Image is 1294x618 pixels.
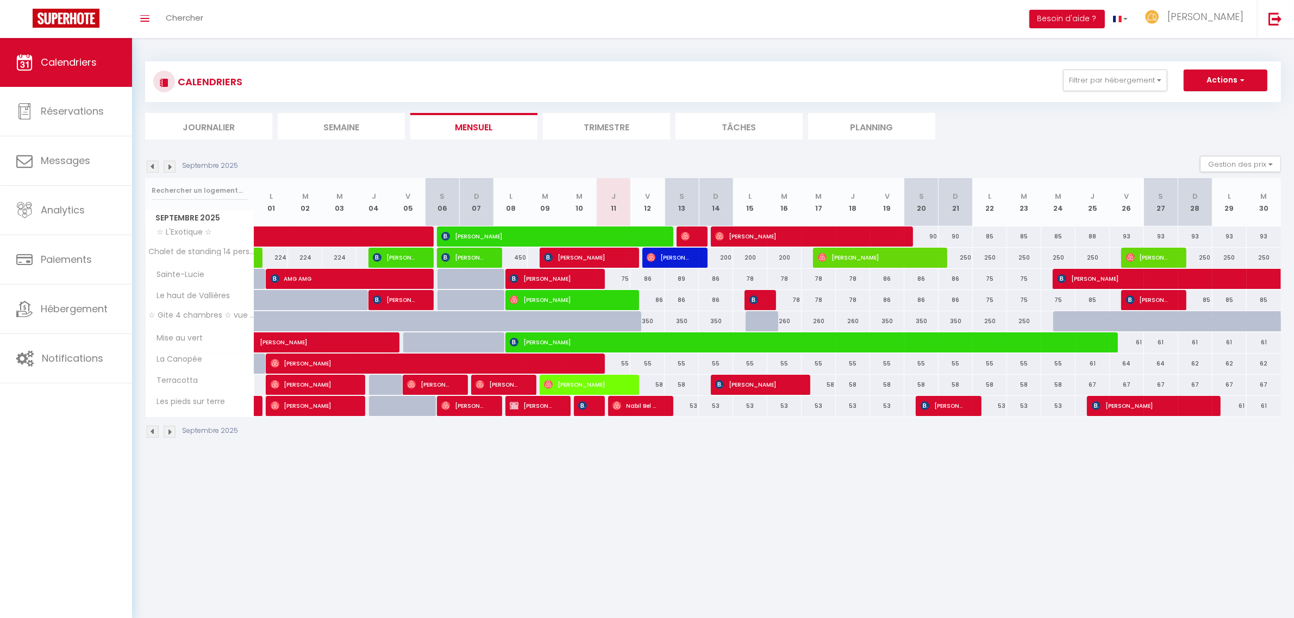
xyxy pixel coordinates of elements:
span: Nabil Bel Hadj [612,395,658,416]
span: Analytics [41,203,85,217]
a: [PERSON_NAME] [254,396,260,417]
div: 55 [870,354,904,374]
div: 53 [767,396,802,416]
span: Terracotta [147,375,201,387]
div: 55 [596,354,630,374]
th: 29 [1212,178,1247,226]
span: [PERSON_NAME] [1167,10,1243,23]
abbr: V [1124,191,1129,201]
div: 250 [1007,311,1041,331]
span: [PERSON_NAME] [510,332,1103,352]
th: 20 [904,178,939,226]
div: 67 [1247,375,1281,395]
div: 67 [1076,375,1110,395]
div: 62 [1178,354,1212,374]
div: 224 [288,248,322,268]
div: 61 [1212,332,1247,352]
span: [PERSON_NAME] [271,353,590,374]
abbr: D [1192,191,1198,201]
div: 260 [836,311,870,331]
th: 23 [1007,178,1041,226]
span: [PERSON_NAME] [715,226,898,247]
span: Mise au vert [147,332,206,344]
th: 21 [939,178,973,226]
div: 78 [802,269,836,289]
abbr: M [815,191,822,201]
p: Septembre 2025 [182,426,238,436]
span: La Canopée [147,354,205,365]
div: 93 [1110,226,1144,247]
abbr: D [474,191,479,201]
th: 06 [425,178,459,226]
abbr: S [440,191,445,201]
div: 78 [767,269,802,289]
span: [PERSON_NAME] [544,247,624,268]
abbr: V [885,191,890,201]
div: 55 [802,354,836,374]
abbr: D [953,191,958,201]
div: 55 [904,354,939,374]
span: [PERSON_NAME] [1126,289,1172,310]
div: 55 [767,354,802,374]
abbr: L [1228,191,1231,201]
th: 11 [596,178,630,226]
h3: CALENDRIERS [175,70,242,94]
p: Septembre 2025 [182,161,238,171]
div: 53 [1007,396,1041,416]
th: 13 [665,178,699,226]
div: 86 [939,269,973,289]
abbr: J [1090,191,1095,201]
div: 78 [733,269,767,289]
abbr: S [679,191,684,201]
span: [PERSON_NAME] [407,374,453,395]
div: 53 [665,396,699,416]
div: 350 [665,311,699,331]
div: 78 [836,269,870,289]
span: ☆ L'Exotique ☆ [147,226,215,238]
div: 86 [630,290,665,310]
div: 250 [1212,248,1247,268]
div: 90 [939,226,973,247]
th: 14 [699,178,733,226]
div: 200 [733,248,767,268]
div: 58 [802,375,836,395]
th: 15 [733,178,767,226]
div: 224 [322,248,357,268]
div: 61 [1247,332,1281,352]
th: 27 [1144,178,1178,226]
div: 55 [733,354,767,374]
li: Semaine [278,113,405,140]
abbr: M [542,191,548,201]
th: 07 [459,178,493,226]
span: [PERSON_NAME] [441,226,658,247]
div: 61 [1178,332,1212,352]
span: Réservations [41,104,104,118]
div: 350 [939,311,973,331]
div: 67 [1144,375,1178,395]
span: [PERSON_NAME] [681,226,692,247]
span: [PERSON_NAME] [715,374,795,395]
li: Planning [808,113,935,140]
div: 260 [767,311,802,331]
div: 58 [904,375,939,395]
div: 58 [973,375,1007,395]
div: 58 [665,375,699,395]
li: Mensuel [410,113,537,140]
abbr: J [851,191,855,201]
div: 200 [767,248,802,268]
input: Rechercher un logement... [152,181,248,200]
div: 58 [1007,375,1041,395]
th: 16 [767,178,802,226]
img: logout [1268,12,1282,26]
span: [PERSON_NAME] [749,289,761,310]
th: 03 [322,178,357,226]
span: Calendriers [41,55,97,69]
abbr: L [988,191,991,201]
div: 250 [1076,248,1110,268]
abbr: D [714,191,719,201]
a: [PERSON_NAME] [254,332,289,353]
li: Journalier [145,113,272,140]
div: 55 [1007,354,1041,374]
th: 30 [1247,178,1281,226]
span: [PERSON_NAME] [921,395,966,416]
